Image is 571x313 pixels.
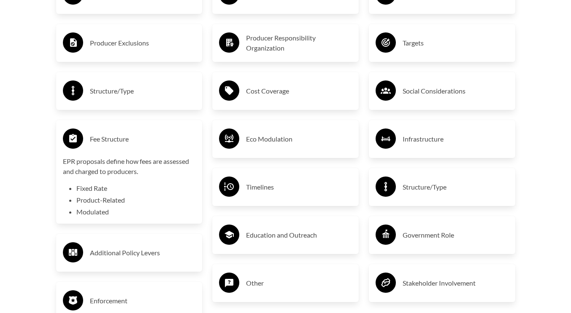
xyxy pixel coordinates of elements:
h3: Targets [403,36,509,50]
li: Modulated [76,207,196,217]
p: EPR proposals define how fees are assessed and charged to producers. [63,156,196,177]
h3: Education and Outreach [246,228,352,242]
h3: Cost Coverage [246,84,352,98]
li: Product-Related [76,195,196,205]
h3: Infrastructure [403,132,509,146]
h3: Social Considerations [403,84,509,98]
h3: Fee Structure [90,132,196,146]
h3: Enforcement [90,294,196,308]
h3: Producer Exclusions [90,36,196,50]
h3: Timelines [246,180,352,194]
li: Fixed Rate [76,183,196,193]
h3: Government Role [403,228,509,242]
h3: Structure/Type [90,84,196,98]
h3: Structure/Type [403,180,509,194]
h3: Stakeholder Involvement [403,276,509,290]
h3: Additional Policy Levers [90,246,196,259]
h3: Eco Modulation [246,132,352,146]
h3: Other [246,276,352,290]
h3: Producer Responsibility Organization [246,33,352,53]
